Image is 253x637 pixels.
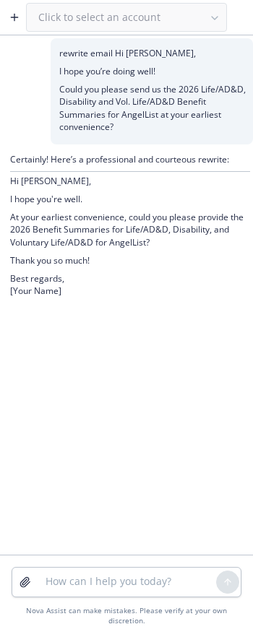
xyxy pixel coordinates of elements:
[59,47,253,59] p: rewrite email Hi [PERSON_NAME],
[10,175,250,187] p: Hi [PERSON_NAME],
[12,606,241,625] div: Nova Assist can make mistakes. Please verify at your own discretion.
[59,83,253,133] p: Could you please send us the 2026 Life/AD&D, Disability and Vol. Life/AD&D Benefit Summaries for ...
[10,211,250,248] p: At your earliest convenience, could you please provide the 2026 Benefit Summaries for Life/AD&D, ...
[3,6,26,29] button: Create a new chat
[10,272,250,297] p: Best regards, [Your Name]
[10,153,250,165] p: Certainly! Here’s a professional and courteous rewrite:
[10,193,250,205] p: I hope you're well.
[10,254,250,266] p: Thank you so much!
[59,65,253,77] p: I hope you’re doing well!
